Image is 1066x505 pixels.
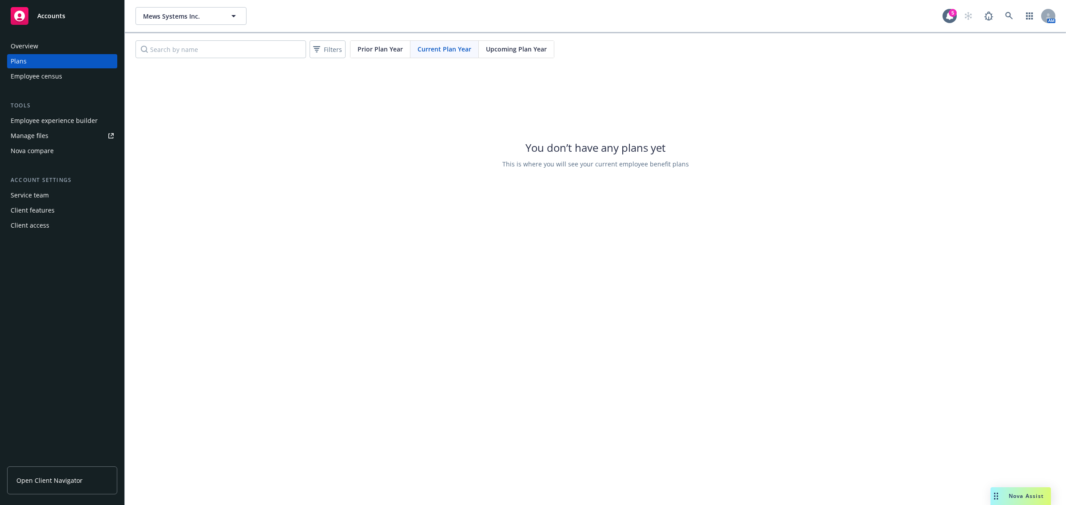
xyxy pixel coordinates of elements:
[7,218,117,233] a: Client access
[7,129,117,143] a: Manage files
[310,40,346,58] button: Filters
[7,176,117,185] div: Account settings
[959,7,977,25] a: Start snowing
[311,43,344,56] span: Filters
[11,129,48,143] div: Manage files
[525,140,666,155] span: You don’t have any plans yet
[135,7,247,25] button: Mews Systems Inc.
[980,7,998,25] a: Report a Bug
[11,114,98,128] div: Employee experience builder
[7,144,117,158] a: Nova compare
[7,4,117,28] a: Accounts
[135,40,306,58] input: Search by name
[7,69,117,83] a: Employee census
[7,114,117,128] a: Employee experience builder
[11,203,55,217] div: Client features
[324,45,342,54] span: Filters
[418,44,471,54] span: Current Plan Year
[1009,492,1044,500] span: Nova Assist
[11,218,49,233] div: Client access
[358,44,403,54] span: Prior Plan Year
[1000,7,1018,25] a: Search
[949,9,957,17] div: 5
[7,203,117,217] a: Client features
[11,39,38,53] div: Overview
[11,188,49,202] div: Service team
[7,54,117,68] a: Plans
[7,101,117,110] div: Tools
[7,39,117,53] a: Overview
[11,69,62,83] div: Employee census
[990,487,1002,505] div: Drag to move
[486,44,547,54] span: Upcoming Plan Year
[11,54,27,68] div: Plans
[143,12,220,21] span: Mews Systems Inc.
[11,144,54,158] div: Nova compare
[502,159,689,169] span: This is where you will see your current employee benefit plans
[16,476,83,485] span: Open Client Navigator
[7,188,117,202] a: Service team
[990,487,1051,505] button: Nova Assist
[1021,7,1038,25] a: Switch app
[37,12,65,20] span: Accounts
